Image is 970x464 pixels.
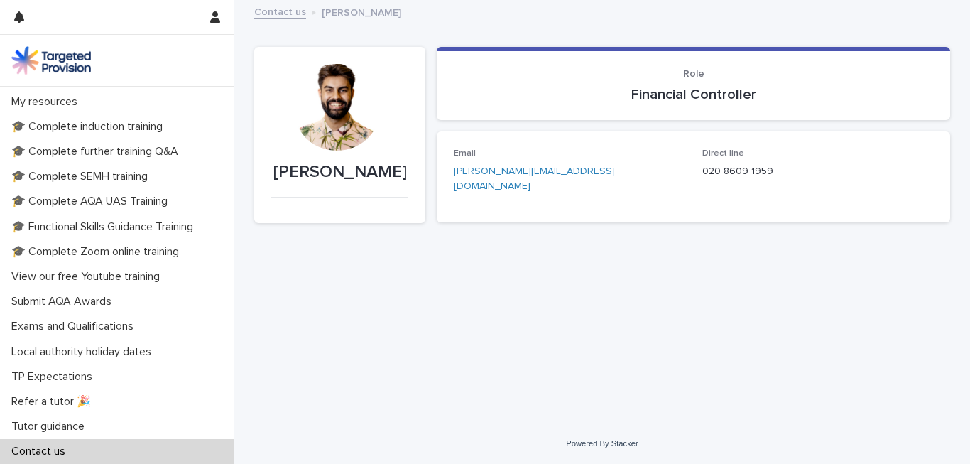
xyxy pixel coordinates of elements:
span: Role [683,69,704,79]
p: My resources [6,95,89,109]
p: 🎓 Complete induction training [6,120,174,134]
span: Direct line [702,149,744,158]
p: View our free Youtube training [6,270,171,284]
p: Submit AQA Awards [6,295,123,308]
p: 🎓 Functional Skills Guidance Training [6,220,205,234]
p: [PERSON_NAME] [271,162,408,183]
p: Local authority holiday dates [6,345,163,359]
p: Refer a tutor 🎉 [6,395,102,409]
p: Contact us [6,445,77,458]
span: Email [454,149,476,158]
p: 🎓 Complete further training Q&A [6,145,190,158]
p: 🎓 Complete Zoom online training [6,245,190,259]
a: Powered By Stacker [566,439,638,448]
p: Exams and Qualifications [6,320,145,333]
p: [PERSON_NAME] [322,4,401,19]
img: M5nRWzHhSzIhMunXDL62 [11,46,91,75]
p: TP Expectations [6,370,104,384]
a: [PERSON_NAME][EMAIL_ADDRESS][DOMAIN_NAME] [454,166,615,191]
p: Financial Controller [454,86,933,103]
p: 🎓 Complete SEMH training [6,170,159,183]
p: 🎓 Complete AQA UAS Training [6,195,179,208]
p: Tutor guidance [6,420,96,433]
a: Contact us [254,3,306,19]
a: 020 8609 1959 [702,166,773,176]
